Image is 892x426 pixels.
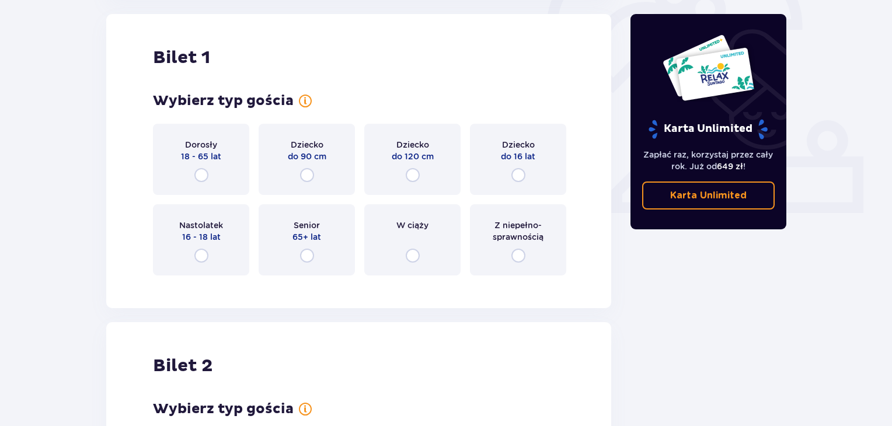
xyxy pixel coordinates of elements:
p: Karta Unlimited [670,189,747,202]
span: 65+ lat [292,231,321,243]
span: 18 - 65 lat [181,151,221,162]
span: Dziecko [291,139,323,151]
span: Dorosły [185,139,217,151]
span: do 16 lat [501,151,535,162]
p: Zapłać raz, korzystaj przez cały rok. Już od ! [642,149,775,172]
span: W ciąży [396,219,428,231]
span: do 120 cm [392,151,434,162]
a: Karta Unlimited [642,181,775,209]
h3: Wybierz typ gościa [153,400,294,418]
h2: Bilet 2 [153,355,212,377]
span: Z niepełno­sprawnością [480,219,556,243]
span: do 90 cm [288,151,326,162]
p: Karta Unlimited [647,119,769,139]
h3: Wybierz typ gościa [153,92,294,110]
span: Dziecko [502,139,535,151]
img: Dwie karty całoroczne do Suntago z napisem 'UNLIMITED RELAX', na białym tle z tropikalnymi liśćmi... [662,34,755,102]
h2: Bilet 1 [153,47,210,69]
span: Senior [294,219,320,231]
span: 16 - 18 lat [182,231,221,243]
span: Nastolatek [179,219,223,231]
span: Dziecko [396,139,429,151]
span: 649 zł [717,162,743,171]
